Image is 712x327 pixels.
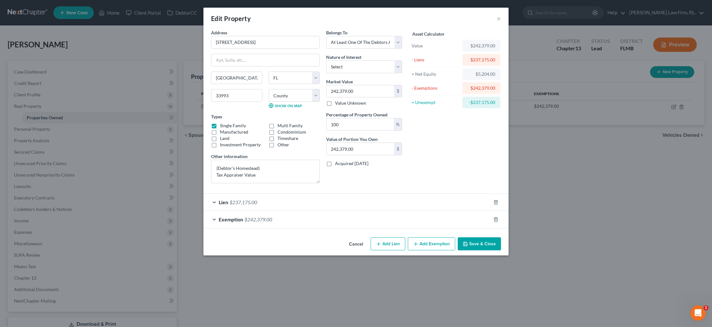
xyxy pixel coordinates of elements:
[408,237,455,251] button: Add Exemption
[220,142,261,148] label: Investment Property
[269,103,302,108] a: Show on Map
[211,89,262,102] input: Enter zip...
[326,118,394,130] input: 0.00
[394,85,402,97] div: $
[277,142,289,148] label: Other
[211,153,248,160] label: Other information
[326,136,378,143] label: Value of Portion You Own
[277,135,298,142] label: Timeshare
[412,43,460,49] div: Value
[468,85,495,91] div: $242,379.00
[458,237,501,251] button: Save & Close
[690,305,706,321] iframe: Intercom live chat
[244,216,272,222] span: $242,379.00
[220,135,229,142] label: Land
[219,199,228,205] span: Lien
[412,85,460,91] div: - Exemptions
[277,122,303,129] label: Multi Family
[220,122,246,129] label: Single Family
[468,57,495,63] div: $237,175.00
[371,237,405,251] button: Add Lien
[412,71,460,77] div: = Net Equity
[211,72,262,84] input: Enter city...
[326,111,387,118] label: Percentage of Property Owned
[394,118,402,130] div: %
[335,100,366,106] label: Value Unknown
[211,113,222,120] label: Types
[326,78,353,85] label: Market Value
[468,99,495,106] div: -$237,175.00
[211,36,319,48] input: Enter address...
[412,31,445,37] label: Asset Calculator
[211,14,251,23] div: Edit Property
[394,143,402,155] div: $
[496,15,501,22] button: ×
[335,160,368,167] label: Acquired [DATE]
[412,99,460,106] div: = Unexempt
[326,143,394,155] input: 0.00
[219,216,243,222] span: Exemption
[412,57,460,63] div: - Liens
[229,199,257,205] span: $237,175.00
[277,129,306,135] label: Condominium
[211,54,319,66] input: Apt, Suite, etc...
[326,30,347,35] span: Belongs To
[326,85,394,97] input: 0.00
[703,305,709,310] span: 1
[468,43,495,49] div: $242,379.00
[211,30,227,35] span: Address
[326,54,361,60] label: Nature of Interest
[220,129,248,135] label: Manufactured
[344,238,368,251] button: Cancel
[468,71,495,77] div: $5,204.00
